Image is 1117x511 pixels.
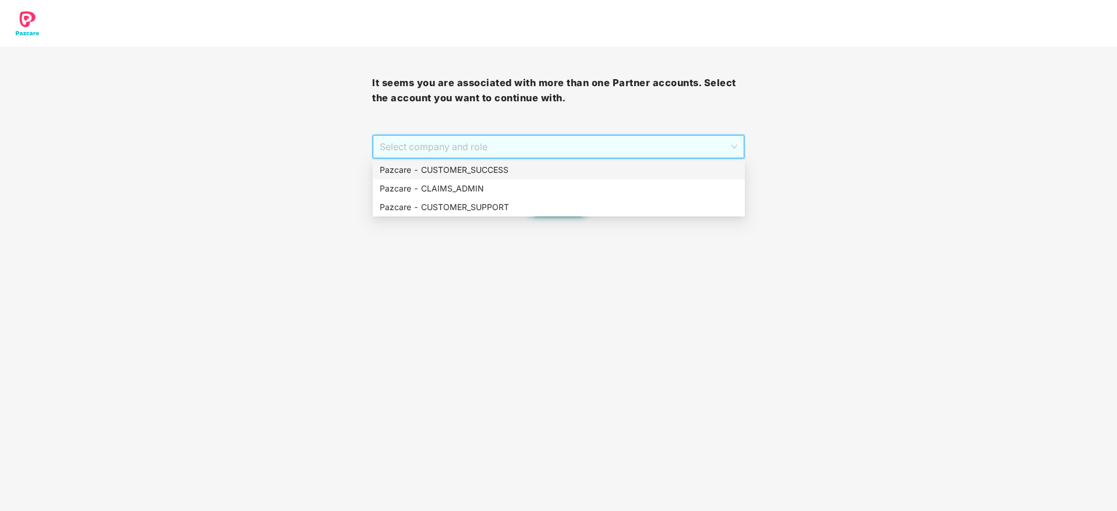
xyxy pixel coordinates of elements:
div: Pazcare - CLAIMS_ADMIN [373,179,745,198]
span: Select company and role [380,136,737,158]
h3: It seems you are associated with more than one Partner accounts. Select the account you want to c... [372,76,744,105]
div: Pazcare - CUSTOMER_SUCCESS [380,164,738,176]
div: Pazcare - CUSTOMER_SUPPORT [373,198,745,217]
div: Pazcare - CUSTOMER_SUPPORT [380,201,738,214]
div: Pazcare - CUSTOMER_SUCCESS [373,161,745,179]
div: Pazcare - CLAIMS_ADMIN [380,182,738,195]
